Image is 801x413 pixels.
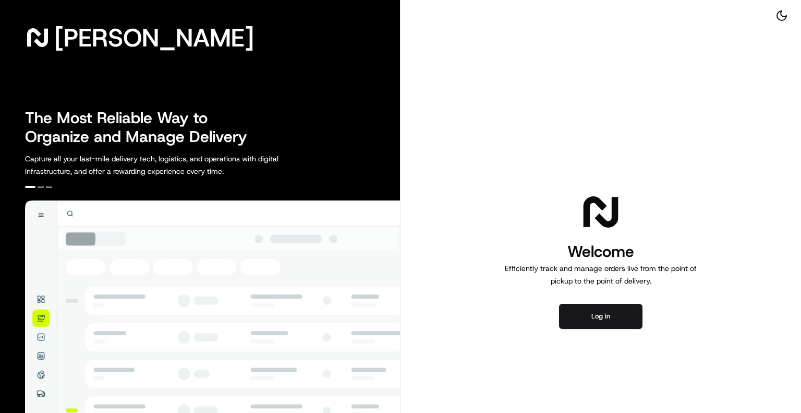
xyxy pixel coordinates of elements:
[501,262,701,287] p: Efficiently track and manage orders live from the point of pickup to the point of delivery.
[25,109,259,146] h2: The Most Reliable Way to Organize and Manage Delivery
[25,152,325,178] p: Capture all your last-mile delivery tech, logistics, and operations with digital infrastructure, ...
[501,241,701,262] h1: Welcome
[54,27,254,48] span: [PERSON_NAME]
[559,304,642,329] button: Log in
